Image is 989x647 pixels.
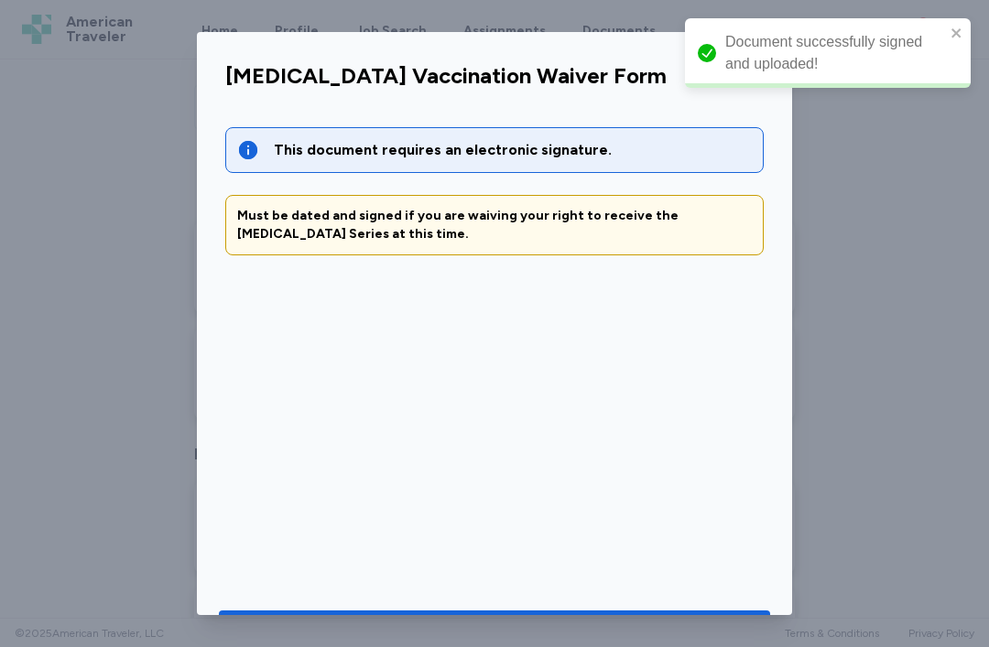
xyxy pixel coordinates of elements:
button: close [951,26,963,40]
div: Must be dated and signed if you are waiving your right to receive the [MEDICAL_DATA] Series at th... [237,207,752,243]
div: Document successfully signed and uploaded! [725,31,945,75]
div: This document requires an electronic signature. [274,139,752,161]
div: [MEDICAL_DATA] Vaccination Waiver Form [225,61,667,91]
